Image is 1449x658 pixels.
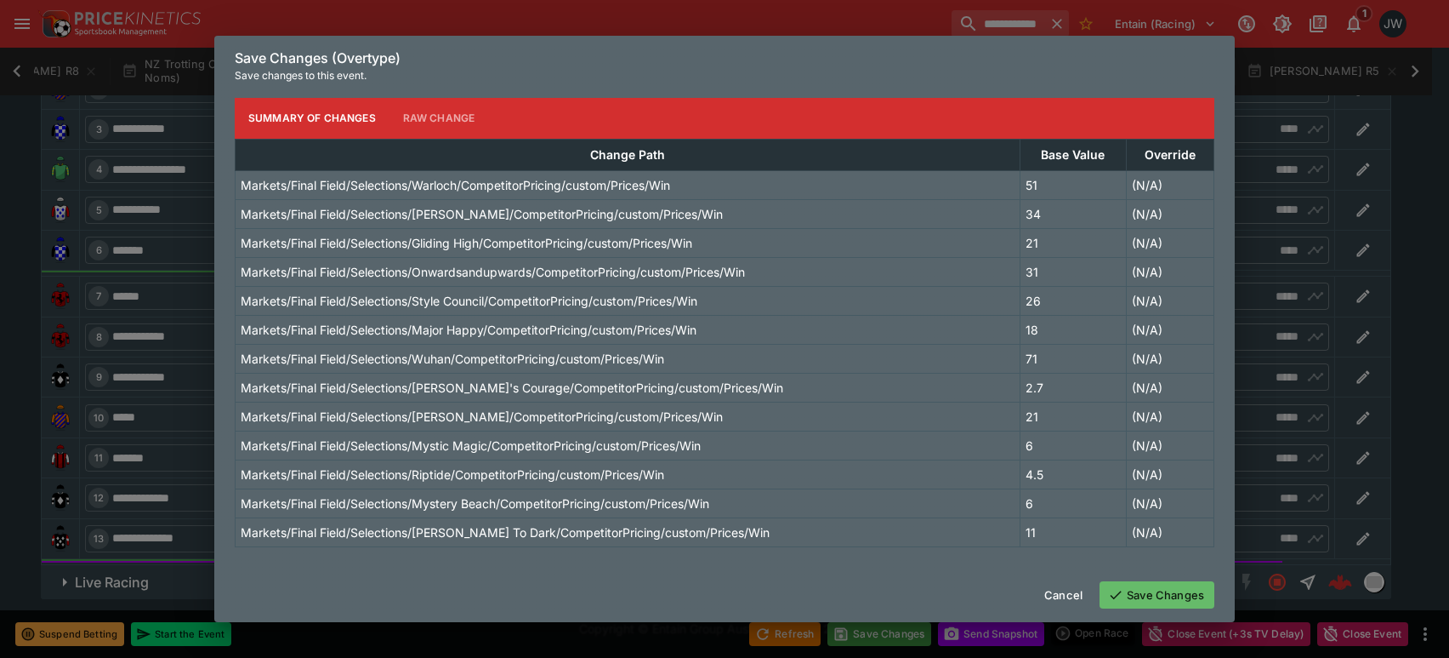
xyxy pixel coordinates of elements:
td: (N/A) [1126,431,1213,460]
p: Markets/Final Field/Selections/Warloch/CompetitorPricing/custom/Prices/Win [241,176,670,194]
p: Markets/Final Field/Selections/Riptide/CompetitorPricing/custom/Prices/Win [241,466,664,483]
p: Markets/Final Field/Selections/[PERSON_NAME] To Dark/CompetitorPricing/custom/Prices/Win [241,524,770,541]
td: 2.7 [1020,373,1126,402]
button: Raw Change [389,98,489,139]
button: Save Changes [1100,581,1214,609]
p: Markets/Final Field/Selections/Gliding High/CompetitorPricing/custom/Prices/Win [241,234,692,252]
p: Markets/Final Field/Selections/Mystic Magic/CompetitorPricing/custom/Prices/Win [241,437,701,455]
td: 4.5 [1020,460,1126,489]
th: Override [1126,139,1213,170]
th: Change Path [236,139,1020,170]
button: Cancel [1034,581,1093,609]
td: 6 [1020,489,1126,518]
p: Markets/Final Field/Selections/Mystery Beach/CompetitorPricing/custom/Prices/Win [241,495,709,512]
td: (N/A) [1126,344,1213,373]
p: Markets/Final Field/Selections/Style Council/CompetitorPricing/custom/Prices/Win [241,292,697,310]
td: 51 [1020,170,1126,199]
td: (N/A) [1126,286,1213,315]
p: Markets/Final Field/Selections/Onwardsandupwards/CompetitorPricing/custom/Prices/Win [241,263,745,281]
td: (N/A) [1126,315,1213,344]
td: 31 [1020,257,1126,286]
td: (N/A) [1126,199,1213,228]
td: 71 [1020,344,1126,373]
td: (N/A) [1126,489,1213,518]
td: 6 [1020,431,1126,460]
td: (N/A) [1126,257,1213,286]
p: Save changes to this event. [235,67,1214,84]
td: (N/A) [1126,228,1213,257]
p: Markets/Final Field/Selections/Major Happy/CompetitorPricing/custom/Prices/Win [241,321,696,339]
p: Markets/Final Field/Selections/Wuhan/CompetitorPricing/custom/Prices/Win [241,350,664,368]
td: 21 [1020,228,1126,257]
td: 11 [1020,518,1126,546]
td: (N/A) [1126,518,1213,546]
td: (N/A) [1126,373,1213,402]
p: Markets/Final Field/Selections/[PERSON_NAME]'s Courage/CompetitorPricing/custom/Prices/Win [241,379,783,397]
td: (N/A) [1126,402,1213,431]
td: 26 [1020,286,1126,315]
h6: Save Changes (Overtype) [235,49,1214,67]
th: Base Value [1020,139,1126,170]
p: Markets/Final Field/Selections/[PERSON_NAME]/CompetitorPricing/custom/Prices/Win [241,205,723,223]
td: 18 [1020,315,1126,344]
td: (N/A) [1126,170,1213,199]
td: 34 [1020,199,1126,228]
p: Markets/Final Field/Selections/[PERSON_NAME]/CompetitorPricing/custom/Prices/Win [241,408,723,426]
td: 21 [1020,402,1126,431]
td: (N/A) [1126,460,1213,489]
button: Summary of Changes [235,98,389,139]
